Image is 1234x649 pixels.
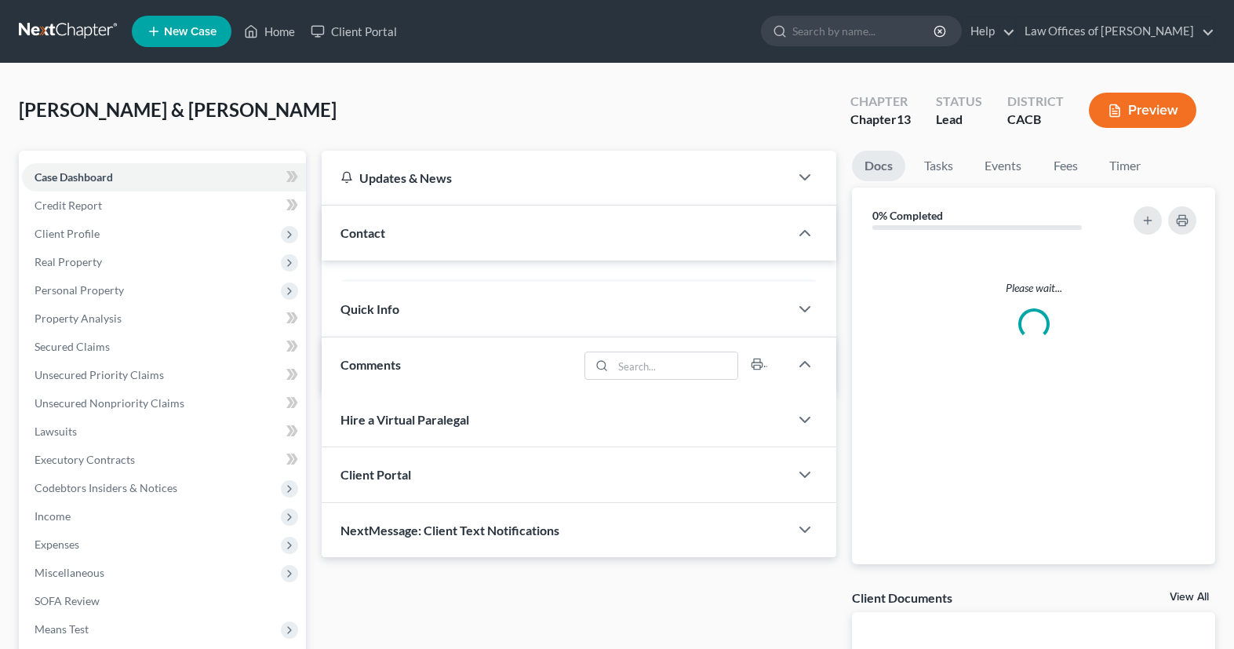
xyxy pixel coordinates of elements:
span: Miscellaneous [35,566,104,579]
span: Unsecured Nonpriority Claims [35,396,184,410]
span: Unsecured Priority Claims [35,368,164,381]
span: Hire a Virtual Paralegal [340,412,469,427]
div: CACB [1007,111,1064,129]
a: Unsecured Priority Claims [22,361,306,389]
a: SOFA Review [22,587,306,615]
a: Timer [1097,151,1153,181]
a: Events [972,151,1034,181]
span: Credit Report [35,199,102,212]
div: Lead [936,111,982,129]
span: Comments [340,357,401,372]
span: Lawsuits [35,425,77,438]
div: Chapter [850,111,911,129]
a: Case Dashboard [22,163,306,191]
p: Please wait... [865,280,1203,296]
a: Tasks [912,151,966,181]
span: Client Profile [35,227,100,240]
div: Updates & News [340,170,770,186]
span: Executory Contracts [35,453,135,466]
a: Fees [1040,151,1090,181]
input: Search... [613,352,738,379]
span: Income [35,509,71,523]
span: New Case [164,26,217,38]
span: Contact [340,225,385,240]
span: Means Test [35,622,89,636]
a: Law Offices of [PERSON_NAME] [1017,17,1214,46]
a: View All [1170,592,1209,603]
span: 13 [897,111,911,126]
a: Client Portal [303,17,405,46]
span: Expenses [35,538,79,551]
a: Home [236,17,303,46]
button: Preview [1089,93,1196,128]
strong: 0% Completed [872,209,943,222]
div: Client Documents [852,589,952,606]
span: Codebtors Insiders & Notices [35,481,177,494]
a: Lawsuits [22,417,306,446]
a: Credit Report [22,191,306,220]
span: Quick Info [340,301,399,316]
span: [PERSON_NAME] & [PERSON_NAME] [19,98,337,121]
span: Real Property [35,255,102,268]
a: Secured Claims [22,333,306,361]
span: Client Portal [340,467,411,482]
a: Unsecured Nonpriority Claims [22,389,306,417]
div: Status [936,93,982,111]
span: NextMessage: Client Text Notifications [340,523,559,538]
span: Property Analysis [35,312,122,325]
span: Case Dashboard [35,170,113,184]
a: Property Analysis [22,304,306,333]
input: Search by name... [792,16,936,46]
a: Executory Contracts [22,446,306,474]
span: Personal Property [35,283,124,297]
span: Secured Claims [35,340,110,353]
a: Docs [852,151,905,181]
div: Chapter [850,93,911,111]
span: SOFA Review [35,594,100,607]
a: Help [963,17,1015,46]
div: District [1007,93,1064,111]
